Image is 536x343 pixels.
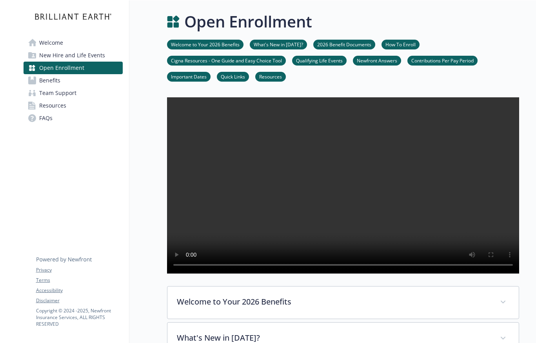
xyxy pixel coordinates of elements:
a: Newfront Answers [353,57,401,64]
a: FAQs [24,112,123,124]
a: Qualifying Life Events [292,57,347,64]
a: Open Enrollment [24,62,123,74]
a: What's New in [DATE]? [250,40,307,48]
a: Privacy [36,266,122,274]
a: Important Dates [167,73,211,80]
a: Cigna Resources - One Guide and Easy Choice Tool [167,57,286,64]
a: Welcome [24,36,123,49]
a: New Hire and Life Events [24,49,123,62]
span: Welcome [39,36,63,49]
a: Resources [24,99,123,112]
p: Welcome to Your 2026 Benefits [177,296,491,308]
a: Team Support [24,87,123,99]
h1: Open Enrollment [184,10,312,33]
a: 2026 Benefit Documents [313,40,375,48]
span: New Hire and Life Events [39,49,105,62]
span: FAQs [39,112,53,124]
a: How To Enroll [382,40,420,48]
span: Benefits [39,74,60,87]
a: Quick Links [217,73,249,80]
span: Team Support [39,87,76,99]
div: Welcome to Your 2026 Benefits [167,286,519,319]
span: Open Enrollment [39,62,84,74]
a: Welcome to Your 2026 Benefits [167,40,243,48]
span: Resources [39,99,66,112]
p: Copyright © 2024 - 2025 , Newfront Insurance Services, ALL RIGHTS RESERVED [36,307,122,327]
a: Contributions Per Pay Period [407,57,478,64]
a: Resources [255,73,286,80]
a: Accessibility [36,287,122,294]
a: Benefits [24,74,123,87]
a: Disclaimer [36,297,122,304]
a: Terms [36,277,122,284]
